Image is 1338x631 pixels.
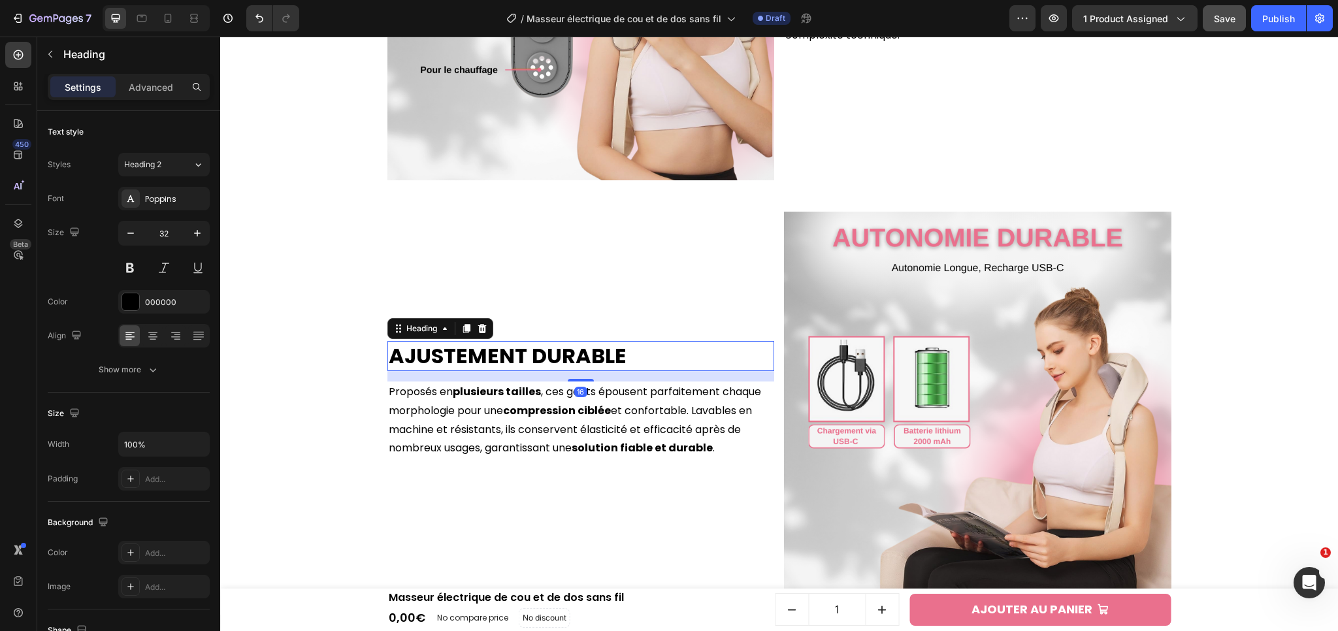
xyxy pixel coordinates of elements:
[86,10,91,26] p: 7
[751,562,872,583] div: AJOUTER AU PANIER
[645,557,678,589] button: increment
[118,153,210,176] button: Heading 2
[48,126,84,138] div: Text style
[1320,547,1331,558] span: 1
[10,239,31,250] div: Beta
[48,193,64,204] div: Font
[1214,13,1235,24] span: Save
[48,438,69,450] div: Width
[99,363,159,376] div: Show more
[48,547,68,558] div: Color
[588,557,645,589] input: quantity
[354,350,367,361] div: 16
[129,80,173,94] p: Advanced
[65,80,101,94] p: Settings
[119,432,209,456] input: Auto
[48,296,68,308] div: Color
[766,12,785,24] span: Draft
[689,557,951,589] button: AJOUTER AU PANIER
[63,46,204,62] p: Heading
[145,547,206,559] div: Add...
[48,405,82,423] div: Size
[145,193,206,205] div: Poppins
[283,366,391,381] strong: compression ciblée
[1203,5,1246,31] button: Save
[555,557,588,589] button: decrement
[145,474,206,485] div: Add...
[48,327,84,345] div: Align
[5,5,97,31] button: 7
[246,5,299,31] div: Undo/Redo
[302,575,346,587] p: No discount
[48,514,111,532] div: Background
[48,581,71,592] div: Image
[145,297,206,308] div: 000000
[217,577,288,585] p: No compare price
[48,159,71,170] div: Styles
[1294,567,1325,598] iframe: Intercom live chat
[167,553,483,570] h1: Masseur électrique de cou et de dos sans fil
[521,12,524,25] span: /
[527,12,721,25] span: Masseur électrique de cou et de dos sans fil
[233,348,321,363] strong: plusieurs tailles
[169,346,553,421] p: Proposés en , ces gants épousent parfaitement chaque morphologie pour une et confortable. Lavable...
[48,473,78,485] div: Padding
[1072,5,1198,31] button: 1 product assigned
[124,159,161,170] span: Heading 2
[145,581,206,593] div: Add...
[167,570,206,593] div: 0,00€
[1262,12,1295,25] div: Publish
[1083,12,1168,25] span: 1 product assigned
[48,224,82,242] div: Size
[220,37,1338,631] iframe: Design area
[351,404,493,419] strong: solution fiable et durable
[564,175,951,562] img: 5_cfd6826f-47aa-447a-88d6-30c957774a20.png
[1251,5,1306,31] button: Publish
[48,358,210,381] button: Show more
[12,139,31,150] div: 450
